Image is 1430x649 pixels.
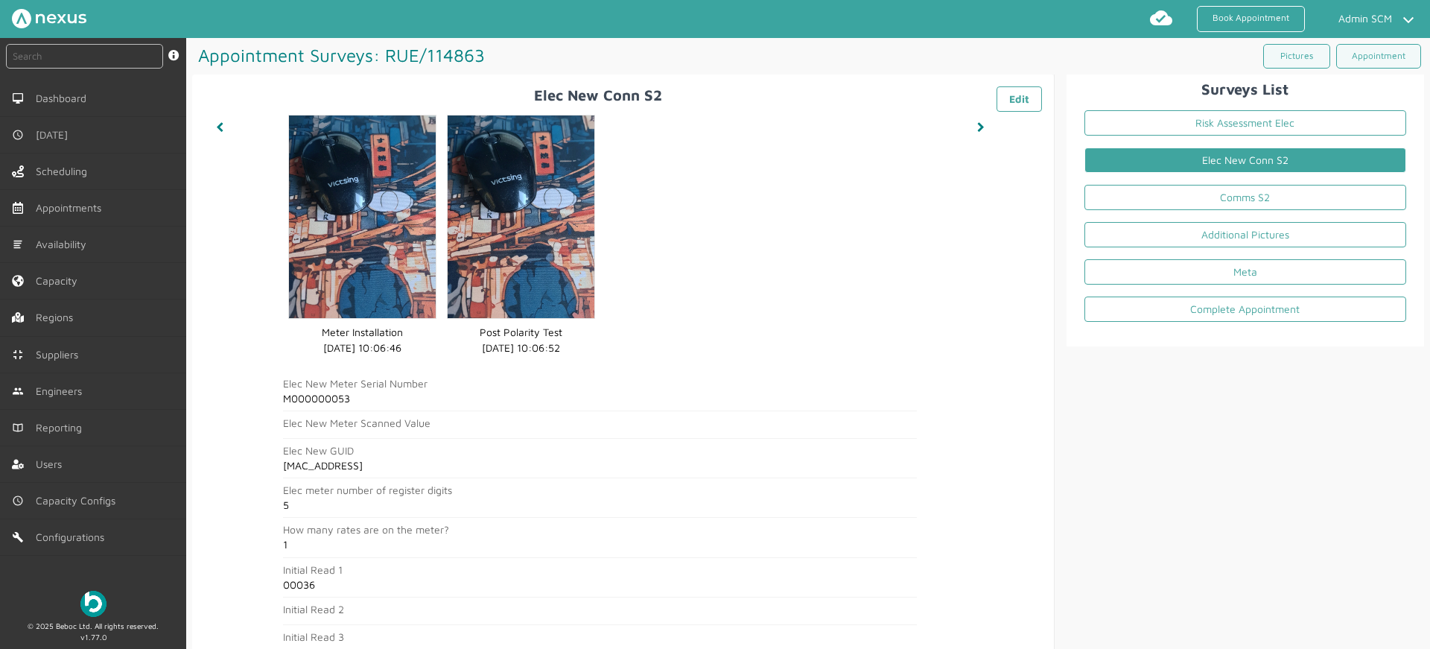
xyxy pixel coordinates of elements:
dd: [DATE] 10:06:46 [289,340,436,355]
h2: Initial Read 3 [283,631,917,643]
span: Suppliers [36,349,84,361]
img: capacity-left-menu.svg [12,275,24,287]
span: Dashboard [36,92,92,104]
a: Comms S2 [1084,185,1406,210]
h2: 1 [283,539,917,551]
span: Capacity Configs [36,495,121,507]
a: Book Appointment [1197,6,1305,32]
img: md-desktop.svg [12,92,24,104]
dd: Post Polarity Test [448,324,594,340]
h2: 00036 [283,579,917,591]
img: Nexus [12,9,86,28]
h2: [MAC_ADDRESS] [283,460,917,472]
span: Engineers [36,385,88,397]
a: Complete Appointment [1084,297,1406,322]
img: md-time.svg [12,495,24,507]
img: md-contract.svg [12,349,24,361]
a: Meta [1084,259,1406,285]
a: Edit [997,86,1042,112]
img: md-time.svg [12,129,24,141]
span: Scheduling [36,165,93,177]
h2: Surveys List [1072,80,1418,98]
img: md-build.svg [12,531,24,543]
span: [DATE] [36,129,74,141]
a: Elec New Conn S2 [1084,148,1406,173]
h2: M000000053 [283,393,917,405]
dd: Meter Installation [289,324,436,340]
h2: Elec meter number of register digits [283,484,917,496]
img: md-people.svg [12,385,24,397]
img: md-book.svg [12,422,24,434]
img: md-list.svg [12,238,24,250]
span: Capacity [36,275,83,287]
span: Appointments [36,202,107,214]
img: appointments-left-menu.svg [12,202,24,214]
img: elec_new_polarity_test_image.png [448,115,594,318]
h2: Elec New GUID [283,445,917,457]
img: md-cloud-done.svg [1149,6,1173,30]
img: Beboc Logo [80,591,107,617]
dd: [DATE] 10:06:52 [448,340,594,355]
span: Users [36,458,68,470]
span: Regions [36,311,79,323]
h1: Appointment Surveys: RUE/114863 ️️️ [192,38,808,72]
span: Reporting [36,422,88,434]
a: Pictures [1263,44,1330,69]
span: Configurations [36,531,110,543]
img: user-left-menu.svg [12,458,24,470]
a: Appointment [1336,44,1421,69]
input: Search by: Ref, PostCode, MPAN, MPRN, Account, Customer [6,44,163,69]
a: Risk Assessment Elec [1084,110,1406,136]
img: elec_new_meter_installation_image.png [289,115,436,318]
h2: Elec New Meter Serial Number [283,378,917,390]
span: Availability [36,238,92,250]
a: Additional Pictures [1084,222,1406,247]
h2: Initial Read 1 [283,564,917,576]
img: scheduling-left-menu.svg [12,165,24,177]
img: regions.left-menu.svg [12,311,24,323]
h2: Initial Read 2 [283,604,917,615]
h2: Elec New Conn S2 ️️️ [204,86,1042,104]
h2: Elec New Meter Scanned Value [283,417,917,429]
h2: 5 [283,499,917,511]
h2: How many rates are on the meter? [283,524,917,536]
